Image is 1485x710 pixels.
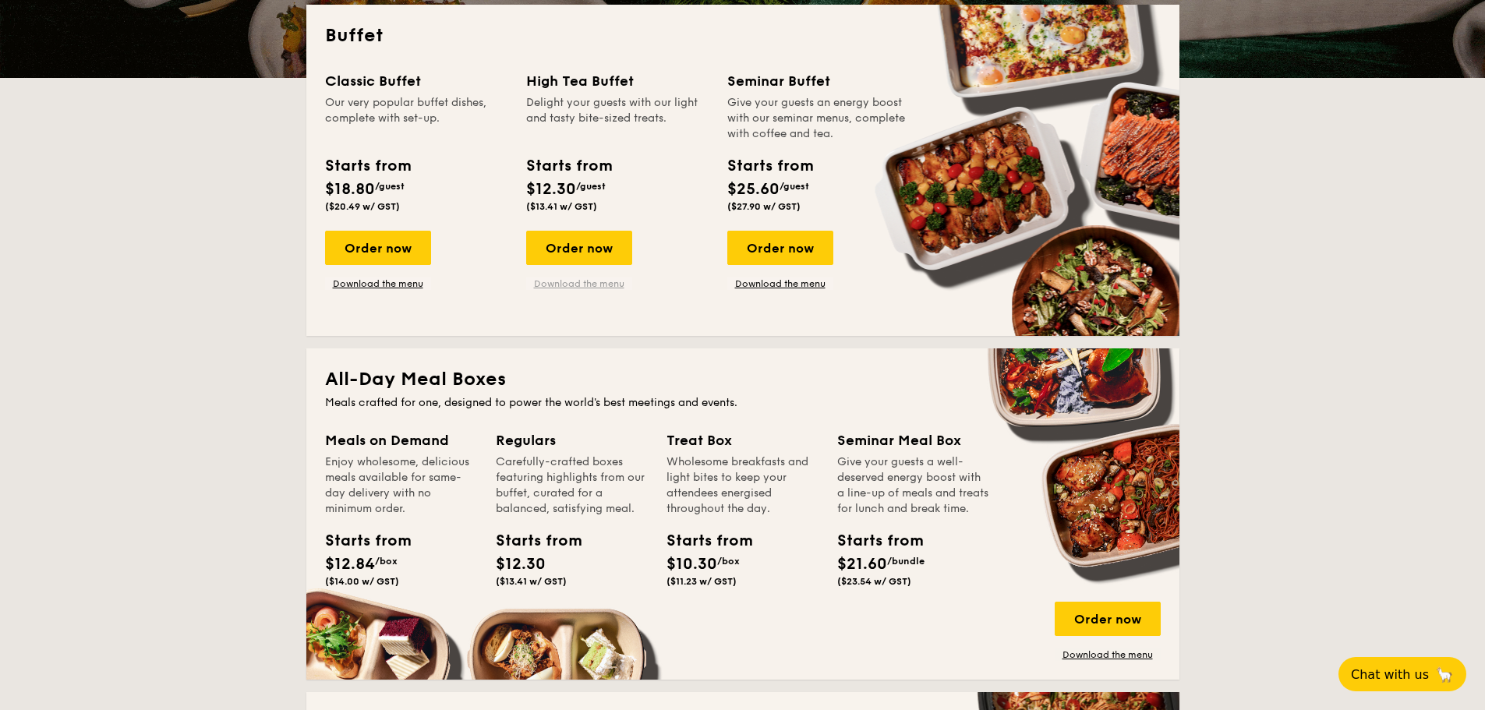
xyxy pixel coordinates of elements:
a: Download the menu [1055,648,1161,661]
h2: All-Day Meal Boxes [325,367,1161,392]
span: $12.84 [325,555,375,574]
span: Chat with us [1351,667,1429,682]
div: Give your guests a well-deserved energy boost with a line-up of meals and treats for lunch and br... [837,454,989,517]
span: $12.30 [526,180,576,199]
div: Starts from [325,529,395,553]
span: 🦙 [1435,666,1454,684]
div: High Tea Buffet [526,70,709,92]
span: /box [717,556,740,567]
div: Meals on Demand [325,429,477,451]
div: Order now [325,231,431,265]
div: Starts from [666,529,737,553]
span: $18.80 [325,180,375,199]
a: Download the menu [727,277,833,290]
span: ($14.00 w/ GST) [325,576,399,587]
span: $10.30 [666,555,717,574]
div: Wholesome breakfasts and light bites to keep your attendees energised throughout the day. [666,454,819,517]
span: ($11.23 w/ GST) [666,576,737,587]
a: Download the menu [526,277,632,290]
div: Starts from [837,529,907,553]
span: ($27.90 w/ GST) [727,201,801,212]
span: ($13.41 w/ GST) [496,576,567,587]
div: Delight your guests with our light and tasty bite-sized treats. [526,95,709,142]
div: Starts from [496,529,566,553]
span: /guest [780,181,809,192]
div: Enjoy wholesome, delicious meals available for same-day delivery with no minimum order. [325,454,477,517]
div: Seminar Meal Box [837,429,989,451]
span: /box [375,556,398,567]
div: Starts from [325,154,410,178]
span: ($13.41 w/ GST) [526,201,597,212]
div: Order now [1055,602,1161,636]
div: Seminar Buffet [727,70,910,92]
div: Order now [526,231,632,265]
span: ($23.54 w/ GST) [837,576,911,587]
div: Our very popular buffet dishes, complete with set-up. [325,95,507,142]
span: /guest [375,181,405,192]
div: Starts from [526,154,611,178]
div: Regulars [496,429,648,451]
span: $25.60 [727,180,780,199]
span: ($20.49 w/ GST) [325,201,400,212]
div: Starts from [727,154,812,178]
div: Order now [727,231,833,265]
span: $12.30 [496,555,546,574]
div: Give your guests an energy boost with our seminar menus, complete with coffee and tea. [727,95,910,142]
div: Treat Box [666,429,819,451]
div: Classic Buffet [325,70,507,92]
span: $21.60 [837,555,887,574]
h2: Buffet [325,23,1161,48]
span: /bundle [887,556,925,567]
button: Chat with us🦙 [1338,657,1466,691]
span: /guest [576,181,606,192]
div: Carefully-crafted boxes featuring highlights from our buffet, curated for a balanced, satisfying ... [496,454,648,517]
a: Download the menu [325,277,431,290]
div: Meals crafted for one, designed to power the world's best meetings and events. [325,395,1161,411]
